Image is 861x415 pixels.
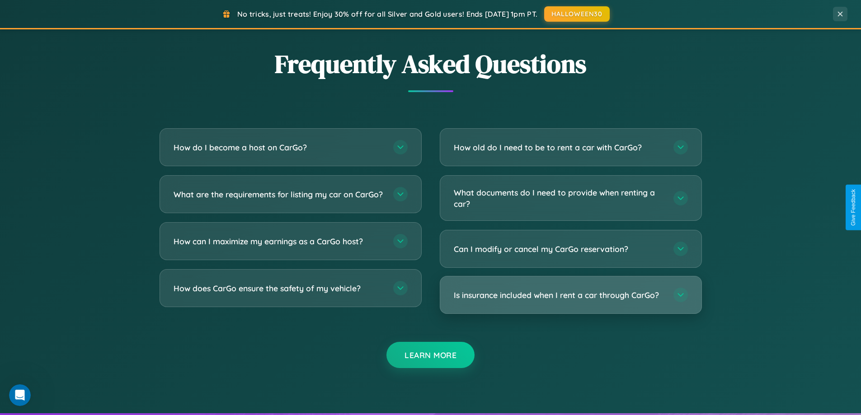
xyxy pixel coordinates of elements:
[454,187,664,209] h3: What documents do I need to provide when renting a car?
[544,6,610,22] button: HALLOWEEN30
[160,47,702,81] h2: Frequently Asked Questions
[174,236,384,247] h3: How can I maximize my earnings as a CarGo host?
[174,283,384,294] h3: How does CarGo ensure the safety of my vehicle?
[454,289,664,301] h3: Is insurance included when I rent a car through CarGo?
[454,142,664,153] h3: How old do I need to be to rent a car with CarGo?
[850,189,856,226] div: Give Feedback
[9,384,31,406] iframe: Intercom live chat
[454,243,664,255] h3: Can I modify or cancel my CarGo reservation?
[174,142,384,153] h3: How do I become a host on CarGo?
[237,9,537,19] span: No tricks, just treats! Enjoy 30% off for all Silver and Gold users! Ends [DATE] 1pm PT.
[386,342,475,368] button: Learn More
[174,189,384,200] h3: What are the requirements for listing my car on CarGo?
